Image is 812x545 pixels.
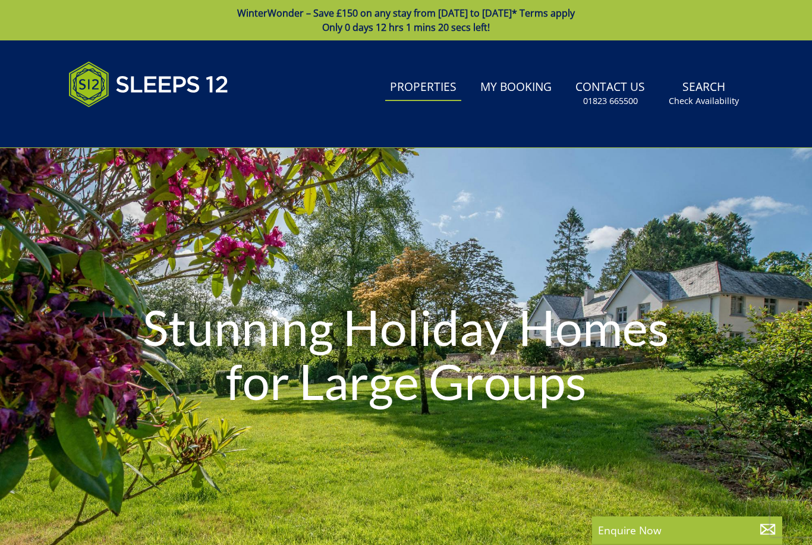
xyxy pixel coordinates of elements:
span: Only 0 days 12 hrs 1 mins 20 secs left! [322,21,490,34]
iframe: Customer reviews powered by Trustpilot [62,121,187,131]
a: SearchCheck Availability [664,74,744,113]
h1: Stunning Holiday Homes for Large Groups [122,276,690,431]
small: Check Availability [669,95,739,107]
p: Enquire Now [598,522,776,538]
img: Sleeps 12 [68,55,229,114]
a: My Booking [476,74,556,101]
a: Contact Us01823 665500 [571,74,650,113]
small: 01823 665500 [583,95,638,107]
a: Properties [385,74,461,101]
